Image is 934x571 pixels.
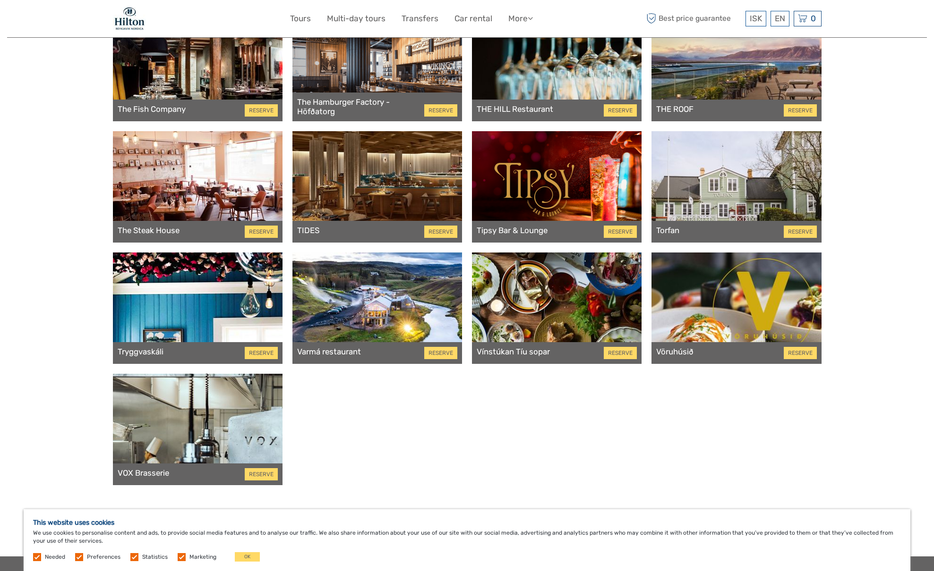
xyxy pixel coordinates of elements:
label: Preferences [87,553,120,561]
label: Statistics [142,553,168,561]
label: Marketing [189,553,216,561]
div: We use cookies to personalise content and ads, to provide social media features and to analyse ou... [24,509,910,571]
span: ISK [750,14,762,23]
label: Needed [45,553,65,561]
button: Open LiveChat chat widget [109,15,120,26]
a: RESERVE [604,104,637,117]
a: RESERVE [604,226,637,238]
a: TIDES [297,226,319,235]
a: Torfan [656,226,679,235]
a: Car rental [454,12,492,25]
a: RESERVE [245,347,278,359]
a: Transfers [402,12,438,25]
a: Varmá restaurant [297,347,361,356]
h5: This website uses cookies [33,519,901,527]
div: EN [771,11,789,26]
a: Tryggvaskáli [118,347,163,356]
a: The Fish Company [118,104,186,114]
a: RESERVE [245,226,278,238]
a: RESERVE [424,226,457,238]
p: Chat now [13,17,107,24]
a: Vínstúkan Tíu sopar [477,347,550,356]
a: RESERVE [245,468,278,480]
a: RESERVE [424,347,457,359]
a: RESERVE [784,226,817,238]
a: Tipsy Bar & Lounge [477,226,548,235]
a: THE HILL Restaurant [477,104,553,114]
a: RESERVE [424,104,457,117]
a: RESERVE [604,347,637,359]
a: RESERVE [784,347,817,359]
a: The Steak House [118,226,180,235]
a: Multi-day tours [327,12,386,25]
a: More [508,12,533,25]
button: OK [235,552,260,562]
a: Tours [290,12,311,25]
span: 0 [809,14,817,23]
a: VOX Brasserie [118,468,169,478]
a: THE ROOF [656,104,694,114]
a: RESERVE [245,104,278,117]
a: The Hamburger Factory - Höfðatorg [297,97,424,117]
a: RESERVE [784,104,817,117]
a: Vöruhúsið [656,347,694,356]
img: 1846-e7c6c28a-36f7-44b6-aaf6-bfd1581794f2_logo_small.jpg [113,7,146,30]
span: Best price guarantee [644,11,743,26]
